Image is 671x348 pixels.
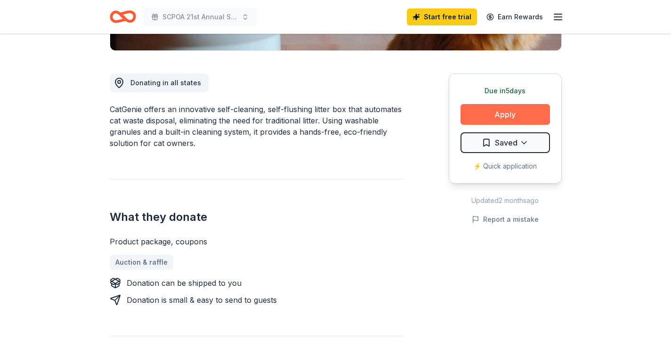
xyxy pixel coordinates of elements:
[461,104,550,125] button: Apply
[110,236,404,247] div: Product package, coupons
[110,104,404,149] div: CatGenie offers an innovative self-cleaning, self-flushing litter box that automates cat waste di...
[110,6,136,28] a: Home
[110,255,173,270] a: Auction & raffle
[461,161,550,172] div: ⚡️ Quick application
[461,85,550,97] div: Due in 5 days
[461,132,550,153] button: Saved
[127,277,242,289] div: Donation can be shipped to you
[407,8,477,25] a: Start free trial
[495,137,517,149] span: Saved
[472,214,539,225] button: Report a mistake
[481,8,549,25] a: Earn Rewards
[449,195,562,206] div: Updated 2 months ago
[162,11,238,23] span: SCPOA 21st Annual Scholarship Golf Outing
[144,8,257,26] button: SCPOA 21st Annual Scholarship Golf Outing
[130,79,201,87] span: Donating in all states
[127,294,277,306] div: Donation is small & easy to send to guests
[110,210,404,225] h2: What they donate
